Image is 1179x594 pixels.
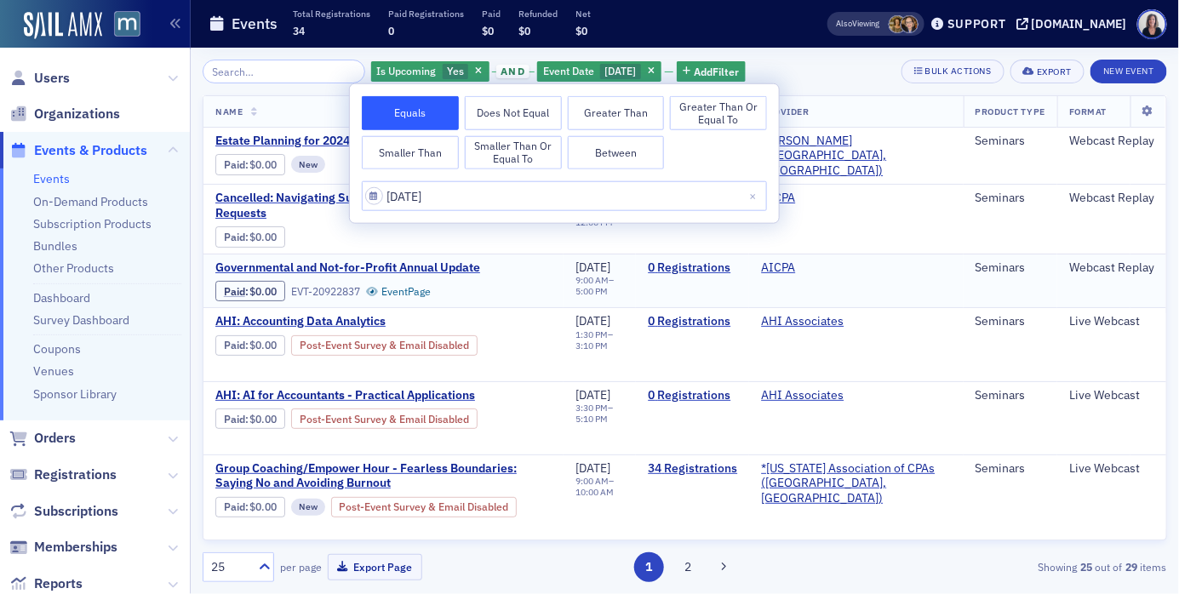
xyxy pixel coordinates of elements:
[761,260,795,276] a: AICPA
[575,275,624,297] div: –
[677,61,747,83] button: AddFilter
[331,497,518,517] div: Post-Event Survey
[575,460,610,476] span: [DATE]
[291,335,478,356] div: Post-Event Survey
[482,8,501,20] p: Paid
[280,559,322,574] label: per page
[215,314,501,329] span: AHI: Accounting Data Analytics
[24,12,102,39] img: SailAMX
[9,538,117,557] a: Memberships
[976,260,1045,276] div: Seminars
[672,552,702,582] button: 2
[250,231,278,243] span: $0.00
[215,226,285,247] div: Paid: 0 - $0
[215,388,552,403] a: AHI: AI for Accountants - Practical Applications
[34,465,117,484] span: Registrations
[291,499,325,516] div: New
[761,191,868,206] span: AICPA
[377,64,437,77] span: Is Upcoming
[224,500,245,513] a: Paid
[575,476,624,498] div: –
[34,574,83,593] span: Reports
[1069,388,1154,403] div: Live Webcast
[761,388,844,403] a: AHI Associates
[492,65,535,78] button: and
[976,106,1045,117] span: Product Type
[575,274,609,286] time: 9:00 AM
[575,216,613,228] time: 12:00 PM
[761,260,868,276] span: AICPA
[837,18,880,30] span: Viewing
[575,475,609,487] time: 9:00 AM
[211,558,249,576] div: 25
[648,260,737,276] a: 0 Registrations
[388,24,394,37] span: 0
[9,141,147,160] a: Events & Products
[761,461,951,506] span: *Maryland Association of CPAs (Timonium, MD)
[575,387,610,403] span: [DATE]
[1137,9,1167,39] span: Profile
[293,24,305,37] span: 34
[976,388,1045,403] div: Seminars
[215,191,552,220] a: Cancelled: Navigating Supplier Sustainability Information Requests
[1069,106,1107,117] span: Format
[744,181,767,211] button: Close
[328,554,422,580] button: Export Page
[33,238,77,254] a: Bundles
[576,24,588,37] span: $0
[224,231,245,243] a: Paid
[33,260,114,276] a: Other Products
[670,96,767,130] button: Greater Than or Equal To
[694,64,739,79] span: Add Filter
[33,194,148,209] a: On-Demand Products
[576,8,592,20] p: Net
[224,339,245,351] a: Paid
[976,314,1045,329] div: Seminars
[362,181,767,211] input: MM/DD/YYYY
[976,461,1045,477] div: Seminars
[575,403,624,425] div: –
[925,66,992,76] div: Bulk Actions
[33,312,129,328] a: Survey Dashboard
[568,135,665,169] button: Between
[102,11,140,40] a: View Homepage
[250,500,278,513] span: $0.00
[901,15,919,33] span: Michelle Brown
[648,314,737,329] a: 0 Registrations
[761,461,951,506] a: *[US_STATE] Association of CPAs ([GEOGRAPHIC_DATA], [GEOGRAPHIC_DATA])
[34,502,118,521] span: Subscriptions
[1032,16,1127,31] div: [DOMAIN_NAME]
[568,96,665,130] button: Greater Than
[34,429,76,448] span: Orders
[215,388,501,403] span: AHI: AI for Accountants - Practical Applications
[9,502,118,521] a: Subscriptions
[1069,134,1154,149] div: Webcast Replay
[33,290,90,306] a: Dashboard
[761,134,951,179] a: [PERSON_NAME] ([GEOGRAPHIC_DATA], [GEOGRAPHIC_DATA])
[224,413,245,426] a: Paid
[215,281,285,301] div: Paid: 0 - $0
[293,8,370,20] p: Total Registrations
[33,386,117,402] a: Sponsor Library
[761,388,868,403] span: AHI Associates
[537,61,661,83] div: 9/23/2025
[366,285,431,298] a: EventPage
[215,461,552,491] a: Group Coaching/Empower Hour - Fearless Boundaries: Saying No and Avoiding Burnout
[362,135,459,169] button: Smaller Than
[224,413,250,426] span: :
[648,461,737,477] a: 34 Registrations
[518,8,558,20] p: Refunded
[33,363,74,379] a: Venues
[215,497,285,517] div: Paid: 36 - $0
[1090,62,1167,77] a: New Event
[1069,260,1154,276] div: Webcast Replay
[496,65,529,78] span: and
[543,64,594,77] span: Event Date
[857,559,1167,574] div: Showing out of items
[291,408,478,429] div: Post-Event Survey
[634,552,664,582] button: 1
[901,60,1004,83] button: Bulk Actions
[362,96,459,130] button: Equals
[203,60,365,83] input: Search…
